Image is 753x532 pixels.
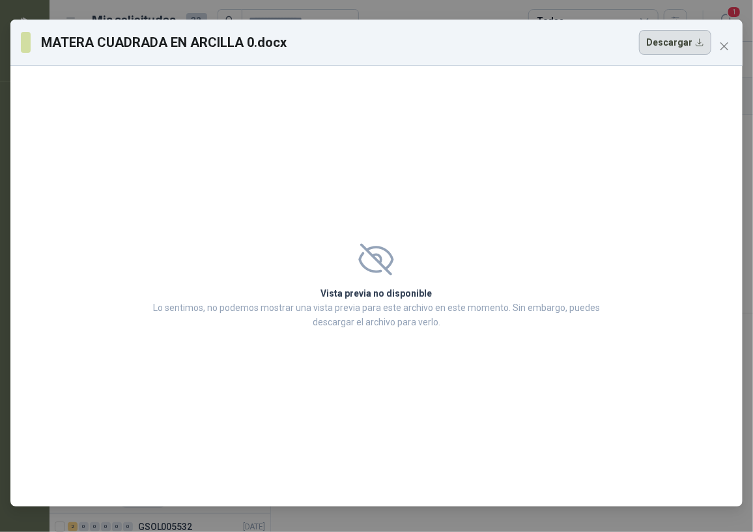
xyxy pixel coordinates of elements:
[149,301,604,329] p: Lo sentimos, no podemos mostrar una vista previa para este archivo en este momento. Sin embargo, ...
[149,286,604,301] h2: Vista previa no disponible
[719,41,730,52] span: close
[41,33,287,52] h3: MATERA CUADRADA EN ARCILLA 0.docx
[639,30,711,55] button: Descargar
[714,36,735,57] button: Close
